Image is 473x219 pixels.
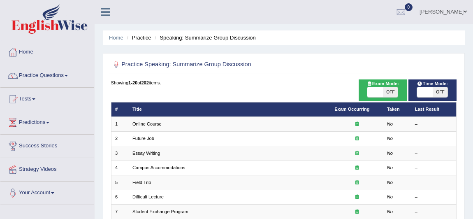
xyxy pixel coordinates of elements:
[383,87,398,97] span: OFF
[334,209,379,215] div: Exam occurring question
[415,165,452,171] div: –
[0,182,94,202] a: Your Account
[415,209,452,215] div: –
[334,179,379,186] div: Exam occurring question
[387,209,393,214] em: No
[0,41,94,61] a: Home
[111,175,129,190] td: 5
[0,135,94,155] a: Success Stories
[387,121,393,126] em: No
[411,102,457,116] th: Last Result
[111,190,129,204] td: 6
[415,121,452,128] div: –
[0,111,94,132] a: Predictions
[111,102,129,116] th: #
[111,146,129,161] td: 3
[111,59,325,70] h2: Practice Speaking: Summarize Group Discussion
[153,34,256,42] li: Speaking: Summarize Group Discussion
[132,180,151,185] a: Field Trip
[334,107,369,112] a: Exam Occurring
[129,102,331,116] th: Title
[132,151,160,156] a: Essay Writing
[111,205,129,219] td: 7
[0,158,94,179] a: Strategy Videos
[128,80,137,85] b: 1-20
[359,79,407,101] div: Show exams occurring in exams
[111,161,129,175] td: 4
[334,150,379,157] div: Exam occurring question
[433,87,448,97] span: OFF
[109,35,123,41] a: Home
[405,3,413,11] span: 0
[334,165,379,171] div: Exam occurring question
[132,121,162,126] a: Online Course
[334,121,379,128] div: Exam occurring question
[387,151,393,156] em: No
[387,194,393,199] em: No
[387,136,393,141] em: No
[415,179,452,186] div: –
[364,80,401,88] span: Exam Mode:
[415,135,452,142] div: –
[111,131,129,146] td: 2
[132,194,164,199] a: Difficult Lecture
[0,88,94,108] a: Tests
[387,180,393,185] em: No
[111,79,457,86] div: Showing of items.
[415,150,452,157] div: –
[0,64,94,85] a: Practice Questions
[414,80,450,88] span: Time Mode:
[141,80,148,85] b: 202
[125,34,151,42] li: Practice
[132,165,185,170] a: Campus Accommodations
[415,194,452,200] div: –
[132,209,188,214] a: Student Exchange Program
[334,194,379,200] div: Exam occurring question
[334,135,379,142] div: Exam occurring question
[111,117,129,131] td: 1
[132,136,154,141] a: Future Job
[383,102,411,116] th: Taken
[387,165,393,170] em: No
